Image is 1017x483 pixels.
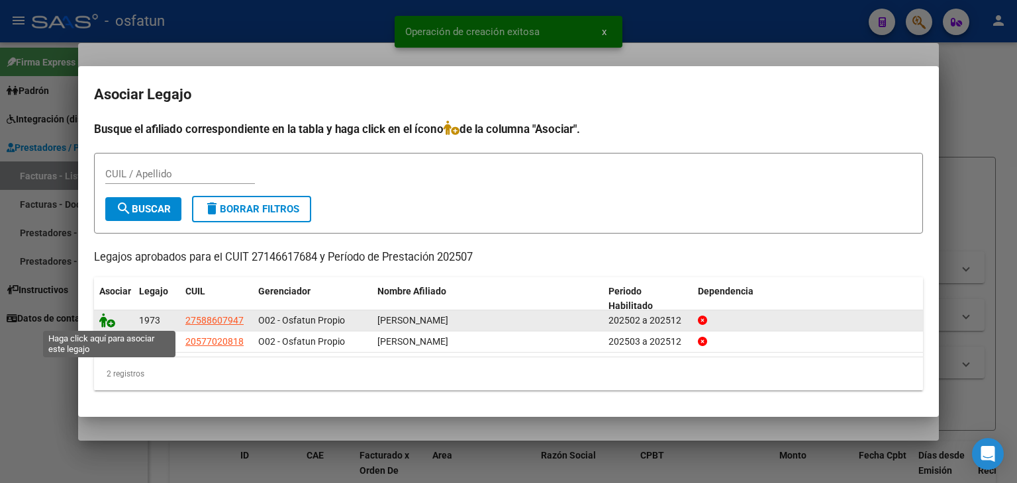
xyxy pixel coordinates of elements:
[608,313,687,328] div: 202502 a 202512
[185,286,205,296] span: CUIL
[377,315,448,326] span: PRADO PAEZ BIANCA
[134,277,180,321] datatable-header-cell: Legajo
[185,336,244,347] span: 20577020818
[192,196,311,222] button: Borrar Filtros
[693,277,924,321] datatable-header-cell: Dependencia
[94,249,923,266] p: Legajos aprobados para el CUIT 27146617684 y Período de Prestación 202507
[204,203,299,215] span: Borrar Filtros
[258,336,345,347] span: O02 - Osfatun Propio
[258,315,345,326] span: O02 - Osfatun Propio
[94,82,923,107] h2: Asociar Legajo
[94,120,923,138] h4: Busque el afiliado correspondiente en la tabla y haga click en el ícono de la columna "Asociar".
[94,357,923,390] div: 2 registros
[608,286,653,312] span: Periodo Habilitado
[116,200,132,216] mat-icon: search
[603,277,693,321] datatable-header-cell: Periodo Habilitado
[185,315,244,326] span: 27588607947
[698,286,753,296] span: Dependencia
[180,277,253,321] datatable-header-cell: CUIL
[116,203,171,215] span: Buscar
[94,277,134,321] datatable-header-cell: Asociar
[377,336,448,347] span: LOPEZ LORENZO
[372,277,603,321] datatable-header-cell: Nombre Afiliado
[253,277,372,321] datatable-header-cell: Gerenciador
[139,336,160,347] span: 1758
[258,286,311,296] span: Gerenciador
[105,197,181,221] button: Buscar
[972,438,1004,470] div: Open Intercom Messenger
[608,334,687,349] div: 202503 a 202512
[139,286,168,296] span: Legajo
[204,200,220,216] mat-icon: delete
[139,315,160,326] span: 1973
[99,286,131,296] span: Asociar
[377,286,446,296] span: Nombre Afiliado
